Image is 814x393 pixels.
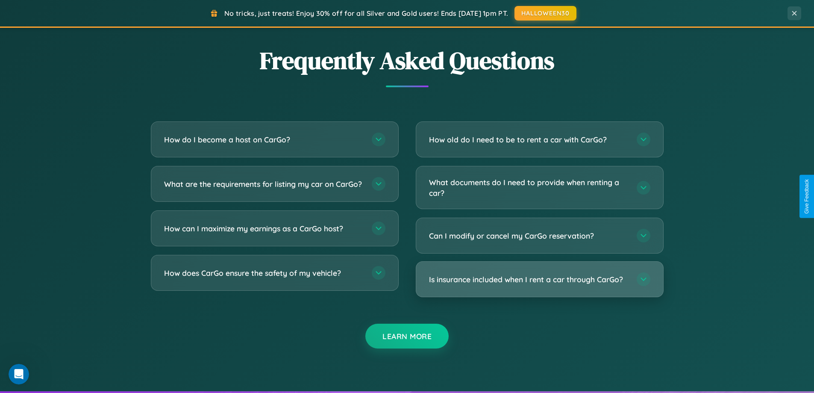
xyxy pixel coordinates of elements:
[151,44,664,77] h2: Frequently Asked Questions
[224,9,508,18] span: No tricks, just treats! Enjoy 30% off for all Silver and Gold users! Ends [DATE] 1pm PT.
[164,179,363,189] h3: What are the requirements for listing my car on CarGo?
[365,324,449,349] button: Learn More
[429,177,628,198] h3: What documents do I need to provide when renting a car?
[164,268,363,278] h3: How does CarGo ensure the safety of my vehicle?
[514,6,576,21] button: HALLOWEEN30
[164,134,363,145] h3: How do I become a host on CarGo?
[429,230,628,241] h3: Can I modify or cancel my CarGo reservation?
[429,274,628,285] h3: Is insurance included when I rent a car through CarGo?
[9,364,29,384] iframe: Intercom live chat
[804,179,810,214] div: Give Feedback
[429,134,628,145] h3: How old do I need to be to rent a car with CarGo?
[164,223,363,234] h3: How can I maximize my earnings as a CarGo host?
